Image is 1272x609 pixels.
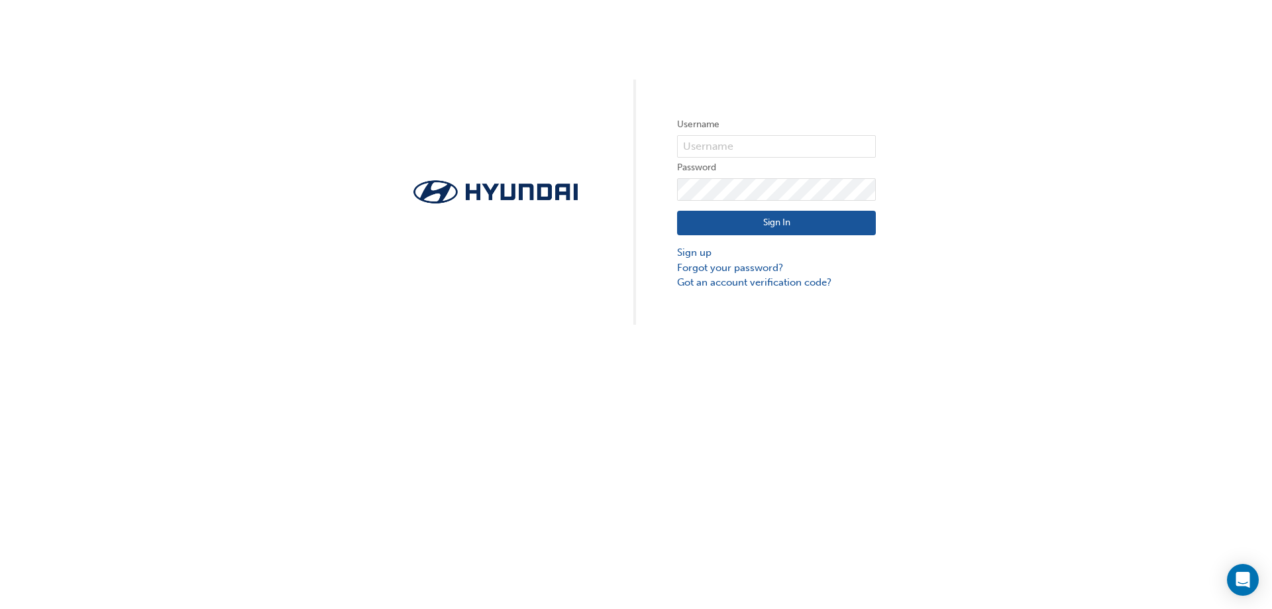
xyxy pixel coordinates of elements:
[677,260,876,276] a: Forgot your password?
[677,275,876,290] a: Got an account verification code?
[677,211,876,236] button: Sign In
[677,135,876,158] input: Username
[677,245,876,260] a: Sign up
[677,117,876,133] label: Username
[1227,564,1259,596] div: Open Intercom Messenger
[677,160,876,176] label: Password
[396,176,595,207] img: Trak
